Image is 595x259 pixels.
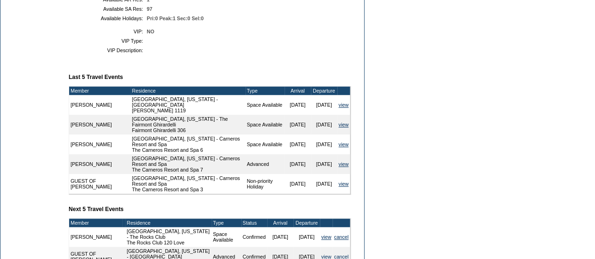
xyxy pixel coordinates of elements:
td: [GEOGRAPHIC_DATA], [US_STATE] - Carneros Resort and Spa The Carneros Resort and Spa 7 [131,154,246,174]
td: Space Available [246,134,285,154]
td: Arrival [267,219,294,227]
td: [GEOGRAPHIC_DATA], [US_STATE] - The Rocks Club The Rocks Club 120 Love [125,227,211,247]
td: [DATE] [294,227,320,247]
td: Non-priority Holiday [246,174,285,194]
td: [DATE] [267,227,294,247]
td: Type [246,86,285,95]
td: Space Available [246,115,285,134]
td: VIP: [72,29,143,34]
td: [DATE] [285,174,311,194]
td: [DATE] [285,115,311,134]
td: VIP Description: [72,47,143,53]
td: [DATE] [285,134,311,154]
td: Arrival [285,86,311,95]
td: Space Available [212,227,241,247]
td: Residence [125,219,211,227]
td: Advanced [246,154,285,174]
b: Next 5 Travel Events [69,206,124,212]
td: [GEOGRAPHIC_DATA], [US_STATE] - Carneros Resort and Spa The Carneros Resort and Spa 3 [131,174,246,194]
td: Available Holidays: [72,16,143,21]
td: Residence [131,86,246,95]
td: Type [212,219,241,227]
span: Pri:0 Peak:1 Sec:0 Sel:0 [147,16,204,21]
a: cancel [334,234,349,240]
td: VIP Type: [72,38,143,44]
td: [PERSON_NAME] [69,154,131,174]
td: Departure [294,219,320,227]
td: [GEOGRAPHIC_DATA], [US_STATE] - [GEOGRAPHIC_DATA] [PERSON_NAME] 1119 [131,95,246,115]
span: 97 [147,6,152,12]
a: view [339,102,349,108]
td: [PERSON_NAME] [69,95,131,115]
td: Departure [311,86,337,95]
a: view [339,161,349,167]
td: [GEOGRAPHIC_DATA], [US_STATE] - Carneros Resort and Spa The Carneros Resort and Spa 6 [131,134,246,154]
span: NO [147,29,154,34]
a: view [339,181,349,187]
td: [PERSON_NAME] [69,115,131,134]
td: Space Available [246,95,285,115]
td: [DATE] [285,154,311,174]
td: [DATE] [285,95,311,115]
a: view [339,141,349,147]
td: Member [69,219,122,227]
td: [DATE] [311,154,337,174]
a: view [339,122,349,127]
td: [DATE] [311,115,337,134]
td: [PERSON_NAME] [69,134,131,154]
td: [DATE] [311,134,337,154]
b: Last 5 Travel Events [69,74,123,80]
td: Available SA Res: [72,6,143,12]
td: GUEST OF [PERSON_NAME] [69,174,131,194]
td: Member [69,86,131,95]
td: Status [241,219,267,227]
td: [PERSON_NAME] [69,227,122,247]
td: [GEOGRAPHIC_DATA], [US_STATE] - The Fairmont Ghirardelli Fairmont Ghirardelli 306 [131,115,246,134]
td: Confirmed [241,227,267,247]
a: view [321,234,331,240]
td: [DATE] [311,95,337,115]
td: [DATE] [311,174,337,194]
